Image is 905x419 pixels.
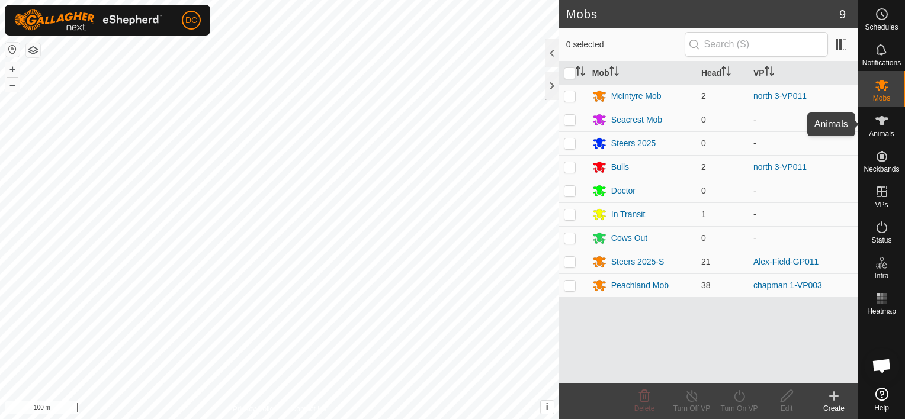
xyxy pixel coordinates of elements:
button: Map Layers [26,43,40,57]
td: - [749,108,858,131]
th: Mob [588,62,697,85]
a: north 3-VP011 [753,162,807,172]
div: Doctor [611,185,636,197]
td: - [749,131,858,155]
span: 2 [701,91,706,101]
button: i [541,401,554,414]
p-sorticon: Activate to sort [765,68,774,78]
span: Notifications [862,59,901,66]
a: north 3-VP011 [753,91,807,101]
div: Seacrest Mob [611,114,662,126]
span: 0 [701,115,706,124]
h2: Mobs [566,7,839,21]
a: Help [858,383,905,416]
div: McIntyre Mob [611,90,662,102]
a: Privacy Policy [233,404,277,414]
th: Head [697,62,749,85]
th: VP [749,62,858,85]
div: In Transit [611,208,646,221]
span: Animals [869,130,894,137]
td: - [749,179,858,202]
span: 0 [701,138,706,148]
span: Help [874,404,889,411]
span: i [546,402,548,412]
span: 2 [701,162,706,172]
div: Turn Off VP [668,403,715,414]
span: Infra [874,272,888,279]
button: – [5,78,20,92]
span: 21 [701,257,711,266]
span: Status [871,237,891,244]
span: 0 selected [566,38,685,51]
div: Steers 2025-S [611,256,665,268]
span: 38 [701,281,711,290]
span: Neckbands [864,166,899,173]
span: 0 [701,233,706,243]
div: Bulls [611,161,629,173]
span: Delete [634,404,655,412]
td: - [749,202,858,226]
a: chapman 1-VP003 [753,281,822,290]
div: Steers 2025 [611,137,656,150]
button: + [5,62,20,76]
a: Alex-Field-GP011 [753,257,819,266]
span: Mobs [873,95,890,102]
div: Open chat [864,348,900,383]
button: Reset Map [5,43,20,57]
p-sorticon: Activate to sort [721,68,731,78]
p-sorticon: Activate to sort [609,68,619,78]
span: DC [185,14,197,27]
span: 0 [701,186,706,195]
span: Schedules [865,24,898,31]
div: Create [810,403,858,414]
div: Cows Out [611,232,647,244]
div: Peachland Mob [611,279,669,292]
span: VPs [875,201,888,208]
div: Edit [763,403,810,414]
img: Gallagher Logo [14,9,162,31]
p-sorticon: Activate to sort [576,68,585,78]
a: Contact Us [291,404,326,414]
input: Search (S) [685,32,828,57]
span: Heatmap [867,308,896,315]
td: - [749,226,858,250]
div: Turn On VP [715,403,763,414]
span: 1 [701,209,706,219]
span: 9 [839,5,846,23]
